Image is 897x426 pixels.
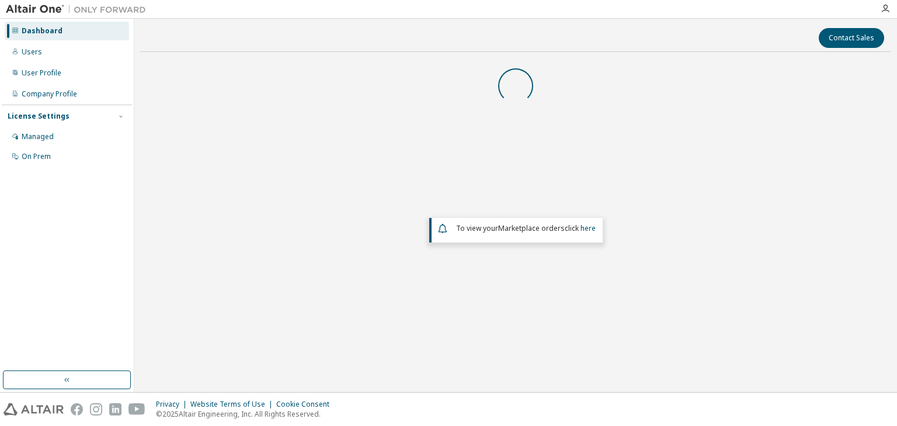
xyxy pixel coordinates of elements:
p: © 2025 Altair Engineering, Inc. All Rights Reserved. [156,409,336,419]
div: Dashboard [22,26,62,36]
div: Cookie Consent [276,400,336,409]
img: Altair One [6,4,152,15]
img: altair_logo.svg [4,403,64,415]
div: Users [22,47,42,57]
a: here [580,223,596,233]
div: License Settings [8,112,69,121]
div: On Prem [22,152,51,161]
img: youtube.svg [128,403,145,415]
button: Contact Sales [819,28,884,48]
div: Managed [22,132,54,141]
em: Marketplace orders [498,223,565,233]
div: User Profile [22,68,61,78]
div: Website Terms of Use [190,400,276,409]
img: instagram.svg [90,403,102,415]
div: Company Profile [22,89,77,99]
span: To view your click [456,223,596,233]
img: linkedin.svg [109,403,121,415]
div: Privacy [156,400,190,409]
img: facebook.svg [71,403,83,415]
